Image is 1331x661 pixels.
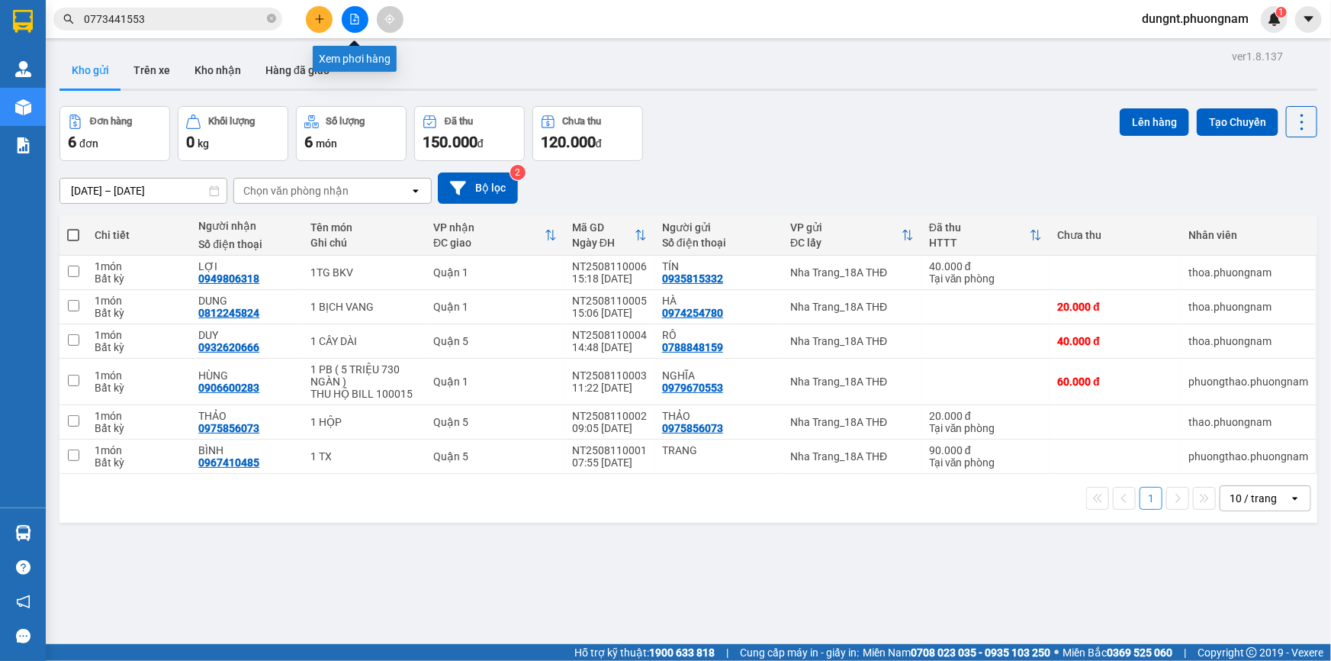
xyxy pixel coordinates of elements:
[198,238,294,250] div: Số điện thoại
[572,444,647,456] div: NT2508110001
[445,116,473,127] div: Đã thu
[662,295,775,307] div: HÀ
[310,388,419,400] div: THU HỘ BILL 100015
[510,165,526,180] sup: 2
[68,133,76,151] span: 6
[1057,335,1173,347] div: 40.000 đ
[662,410,775,422] div: THẢO
[1184,644,1186,661] span: |
[863,644,1050,661] span: Miền Nam
[532,106,643,161] button: Chưa thu120.000đ
[198,295,294,307] div: DUNG
[790,221,902,234] div: VP gửi
[182,52,253,89] button: Kho nhận
[929,456,1042,469] div: Tại văn phòng
[929,422,1042,434] div: Tại văn phòng
[572,369,647,382] div: NT2508110003
[1107,646,1172,659] strong: 0369 525 060
[433,301,557,313] div: Quận 1
[572,456,647,469] div: 07:55 [DATE]
[662,237,775,249] div: Số điện thoại
[95,341,183,353] div: Bất kỳ
[310,450,419,463] div: 1 TX
[740,644,859,661] span: Cung cấp máy in - giấy in:
[574,644,715,661] span: Hỗ trợ kỹ thuật:
[433,221,545,234] div: VP nhận
[60,179,227,203] input: Select a date range.
[59,52,121,89] button: Kho gửi
[1188,450,1308,463] div: phuongthao.phuongnam
[95,295,183,307] div: 1 món
[253,52,342,89] button: Hàng đã giao
[59,106,170,161] button: Đơn hàng6đơn
[349,14,360,24] span: file-add
[572,341,647,353] div: 14:48 [DATE]
[572,410,647,422] div: NT2508110002
[662,444,775,456] div: TRANG
[342,6,368,33] button: file-add
[790,450,914,463] div: Nha Trang_18A THĐ
[1278,7,1284,18] span: 1
[63,14,74,24] span: search
[208,116,255,127] div: Khối lượng
[790,416,914,428] div: Nha Trang_18A THĐ
[572,272,647,285] div: 15:18 [DATE]
[662,307,723,319] div: 0974254780
[16,629,31,643] span: message
[929,221,1030,234] div: Đã thu
[572,260,647,272] div: NT2508110006
[572,307,647,319] div: 15:06 [DATE]
[1197,108,1278,136] button: Tạo Chuyến
[572,221,635,234] div: Mã GD
[198,382,259,394] div: 0906600283
[662,329,775,341] div: RÔ
[377,6,403,33] button: aim
[410,185,422,197] svg: open
[310,416,419,428] div: 1 HỘP
[790,237,902,249] div: ĐC lấy
[314,14,325,24] span: plus
[310,335,419,347] div: 1 CÂY DÀI
[662,341,723,353] div: 0788848159
[1188,416,1308,428] div: thao.phuongnam
[662,260,775,272] div: TÍN
[433,416,557,428] div: Quận 5
[1246,647,1257,658] span: copyright
[304,133,313,151] span: 6
[662,272,723,285] div: 0935815332
[790,266,914,279] div: Nha Trang_18A THĐ
[198,456,259,469] div: 0967410485
[1302,12,1316,26] span: caret-down
[95,422,183,434] div: Bất kỳ
[1140,487,1162,510] button: 1
[1230,491,1277,506] div: 10 / trang
[1120,108,1189,136] button: Lên hàng
[95,260,183,272] div: 1 món
[790,301,914,313] div: Nha Trang_18A THĐ
[310,363,419,388] div: 1 PB ( 5 TRIỆU 730 NGÀN )
[121,52,182,89] button: Trên xe
[433,237,545,249] div: ĐC giao
[662,369,775,382] div: NGHĨA
[1289,492,1301,505] svg: open
[1232,48,1283,65] div: ver 1.8.137
[267,14,276,23] span: close-circle
[198,272,259,285] div: 0949806318
[433,335,557,347] div: Quận 5
[572,422,647,434] div: 09:05 [DATE]
[316,137,337,150] span: món
[15,61,31,77] img: warehouse-icon
[296,106,407,161] button: Số lượng6món
[95,382,183,394] div: Bất kỳ
[1188,266,1308,279] div: thoa.phuongnam
[783,215,921,256] th: Toggle SortBy
[95,410,183,422] div: 1 món
[306,6,333,33] button: plus
[384,14,395,24] span: aim
[662,422,723,434] div: 0975856073
[929,260,1042,272] div: 40.000 đ
[15,525,31,541] img: warehouse-icon
[186,133,195,151] span: 0
[15,137,31,153] img: solution-icon
[16,595,31,609] span: notification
